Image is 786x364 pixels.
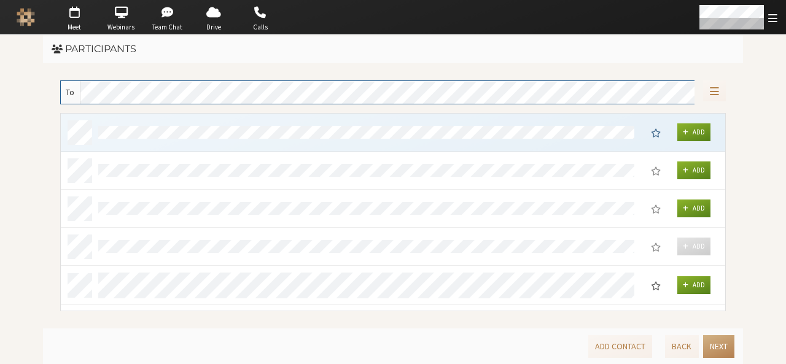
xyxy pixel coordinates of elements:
button: This contact does not have an email address. An email address is required to send invitations. [677,238,710,255]
button: Add Contact [588,335,652,358]
span: Team Chat [146,22,189,33]
h3: Participants [52,44,734,55]
button: Add [677,199,710,217]
button: This contact cannot be made moderator because they have no account. [643,236,669,256]
span: Add [693,204,705,212]
button: Back [665,335,698,358]
img: Iotum [17,8,35,26]
div: grid [61,114,726,313]
span: Add [693,242,705,250]
button: This contact cannot be made moderator because they have no account. [643,160,669,180]
span: Calls [239,22,282,33]
button: Next [703,335,734,358]
span: Add [693,281,705,289]
button: This contact cannot be made moderator because they have no account. [643,122,669,142]
span: Drive [192,22,235,33]
span: Add Contact [595,341,645,352]
span: Add [693,166,705,174]
button: This contact cannot be made moderator because they have no account. [643,198,669,218]
button: Add [677,123,710,141]
button: Add [677,276,710,294]
div: To [61,81,80,104]
span: Webinars [99,22,142,33]
button: Open menu [703,80,726,102]
span: Add [693,128,705,136]
iframe: Chat [755,332,777,355]
button: Add [677,161,710,179]
button: Moderator [643,275,669,295]
span: Meet [53,22,96,33]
